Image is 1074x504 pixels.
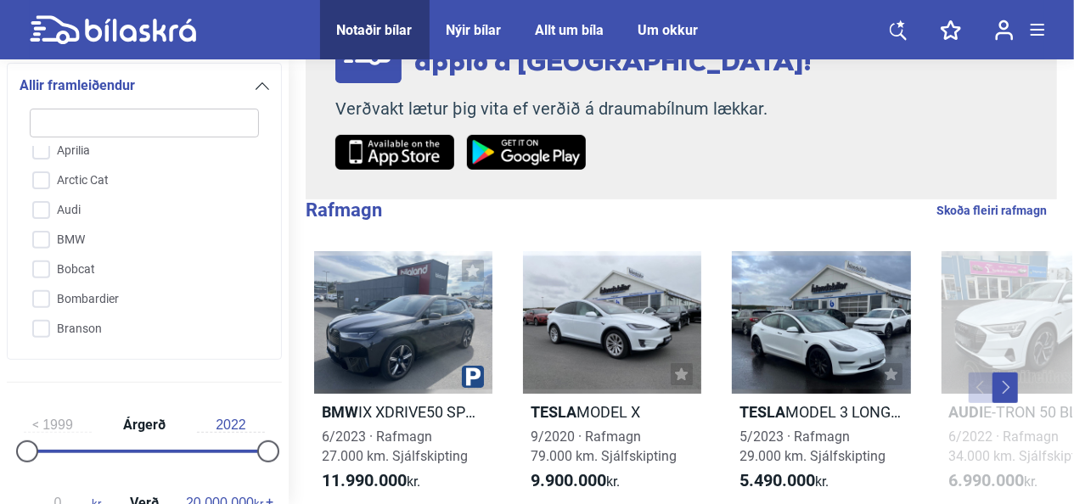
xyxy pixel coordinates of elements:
[531,403,576,421] b: Tesla
[536,22,604,38] a: Allt um bíla
[531,428,677,464] span: 9/2020 · Rafmagn 79.000 km. Sjálfskipting
[638,22,699,38] a: Um okkur
[936,199,1047,221] a: Skoða fleiri rafmagn
[739,471,829,491] span: kr.
[739,470,815,490] b: 5.490.000
[969,372,994,403] button: Previous
[335,98,812,120] p: Verðvakt lætur þig vita ef verðið á draumabílnum lækkar.
[322,428,468,464] span: 6/2023 · Rafmagn 27.000 km. Sjálfskipting
[306,199,382,221] b: Rafmagn
[119,418,170,432] span: Árgerð
[732,402,910,422] h2: MODEL 3 LONG RANGE
[314,402,492,422] h2: IX XDRIVE50 SPORTPAKKI
[523,402,701,422] h2: MODEL X
[531,470,606,490] b: 9.900.000
[322,470,407,490] b: 11.990.000
[447,22,502,38] a: Nýir bílar
[949,470,1025,490] b: 6.990.000
[949,471,1038,491] span: kr.
[322,471,420,491] span: kr.
[322,403,358,421] b: BMW
[992,372,1018,403] button: Next
[337,22,413,38] a: Notaðir bílar
[531,471,620,491] span: kr.
[739,428,886,464] span: 5/2023 · Rafmagn 29.000 km. Sjálfskipting
[739,403,785,421] b: Tesla
[20,74,135,98] span: Allir framleiðendur
[995,20,1014,41] img: user-login.svg
[949,403,984,421] b: Audi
